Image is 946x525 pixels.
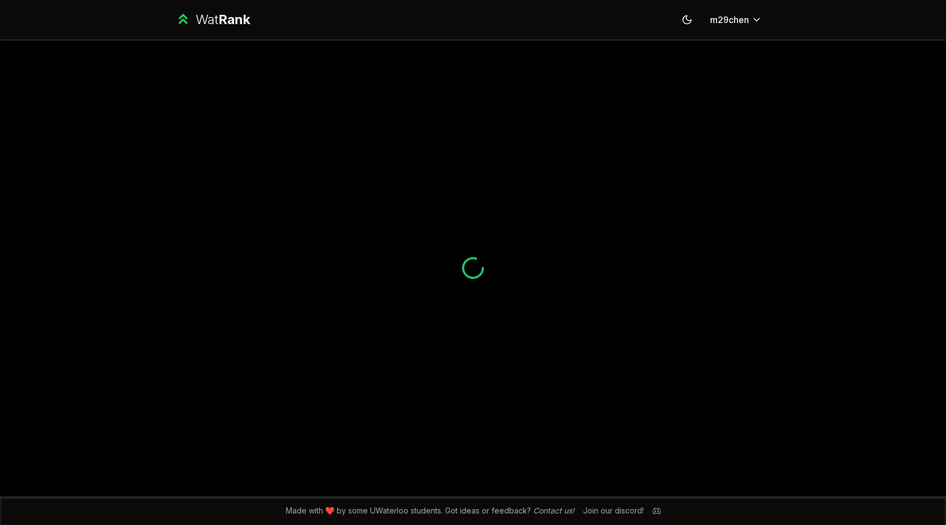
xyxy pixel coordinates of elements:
span: Rank [218,12,250,27]
a: Contact us! [533,506,574,515]
span: Made with ❤️ by some UWaterloo students. Got ideas or feedback? [286,505,574,516]
span: m29chen [710,13,749,26]
a: WatRank [175,11,250,28]
div: Wat [195,11,250,28]
div: Join our discord! [583,505,644,516]
button: m29chen [701,10,771,30]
